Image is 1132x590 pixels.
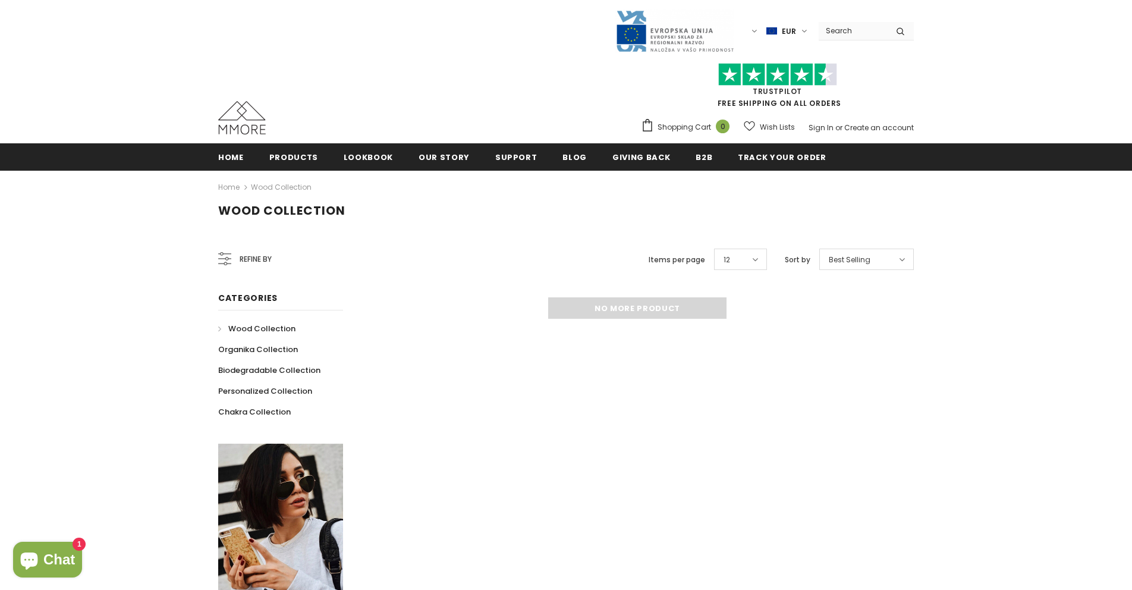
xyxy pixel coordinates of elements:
a: Track your order [738,143,826,170]
span: Organika Collection [218,344,298,355]
span: B2B [696,152,712,163]
img: Trust Pilot Stars [718,63,837,86]
a: Chakra Collection [218,401,291,422]
a: Javni Razpis [615,26,734,36]
a: Blog [562,143,587,170]
span: FREE SHIPPING ON ALL ORDERS [641,68,914,108]
span: Lookbook [344,152,393,163]
span: Products [269,152,318,163]
a: Giving back [612,143,670,170]
a: Home [218,180,240,194]
span: 0 [716,120,729,133]
span: 12 [724,254,730,266]
inbox-online-store-chat: Shopify online store chat [10,542,86,580]
span: or [835,123,842,133]
label: Sort by [785,254,810,266]
span: support [495,152,537,163]
a: Lookbook [344,143,393,170]
a: Wood Collection [251,182,312,192]
a: Biodegradable Collection [218,360,320,381]
span: Refine by [240,253,272,266]
span: Track your order [738,152,826,163]
a: Create an account [844,123,914,133]
label: Items per page [649,254,705,266]
span: Shopping Cart [658,121,711,133]
a: Wish Lists [744,117,795,137]
span: Categories [218,292,278,304]
span: Best Selling [829,254,870,266]
a: Wood Collection [218,318,295,339]
a: Personalized Collection [218,381,312,401]
a: Trustpilot [753,86,802,96]
a: Our Story [419,143,470,170]
a: Sign In [809,123,834,133]
span: Home [218,152,244,163]
span: Giving back [612,152,670,163]
span: Personalized Collection [218,385,312,397]
span: Wood Collection [218,202,345,219]
span: Our Story [419,152,470,163]
a: Home [218,143,244,170]
a: Organika Collection [218,339,298,360]
span: Wood Collection [228,323,295,334]
img: Javni Razpis [615,10,734,53]
a: support [495,143,537,170]
span: EUR [782,26,796,37]
span: Chakra Collection [218,406,291,418]
span: Wish Lists [760,121,795,133]
span: Biodegradable Collection [218,365,320,376]
a: B2B [696,143,712,170]
img: MMORE Cases [218,101,266,134]
a: Products [269,143,318,170]
span: Blog [562,152,587,163]
a: Shopping Cart 0 [641,118,735,136]
input: Search Site [819,22,887,39]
